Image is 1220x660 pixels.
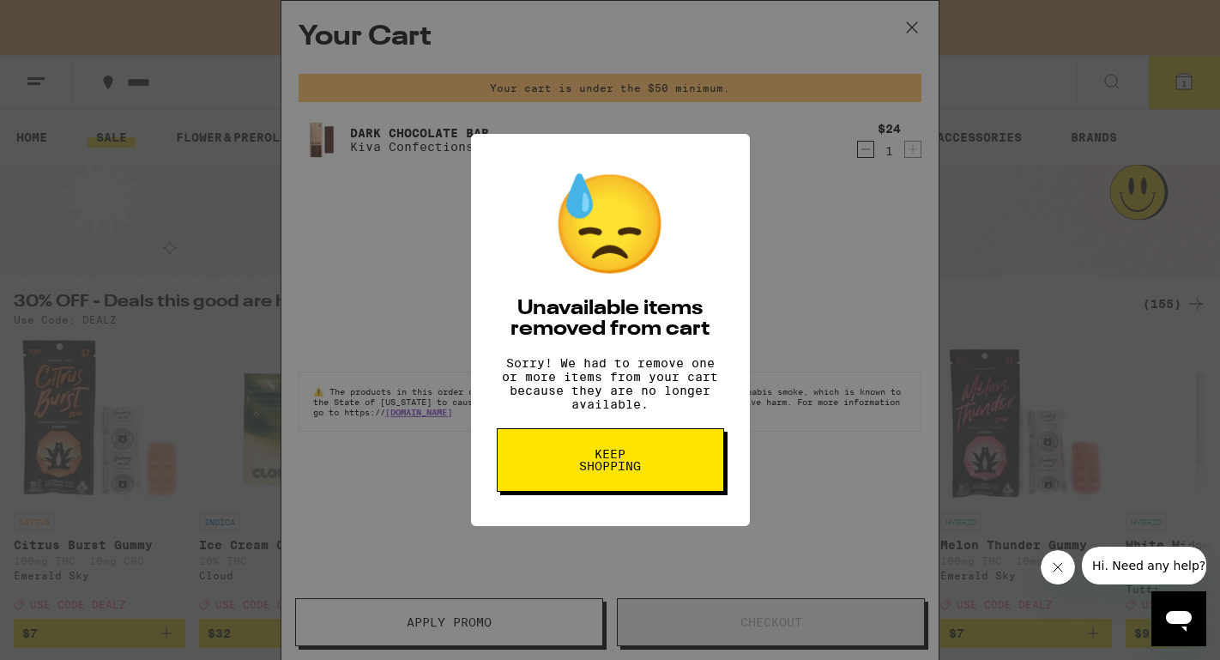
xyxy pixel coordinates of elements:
[550,168,670,282] div: 😓
[1082,547,1206,584] iframe: Message from company
[497,299,724,340] h2: Unavailable items removed from cart
[1151,591,1206,646] iframe: Button to launch messaging window
[1041,550,1075,584] iframe: Close message
[497,356,724,411] p: Sorry! We had to remove one or more items from your cart because they are no longer available.
[497,428,724,492] button: Keep Shopping
[566,448,655,472] span: Keep Shopping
